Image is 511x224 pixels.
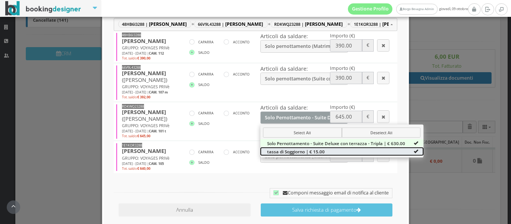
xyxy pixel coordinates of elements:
b: [PERSON_NAME] [305,21,343,27]
label: ACCONTO [224,109,249,118]
small: 1E1KOR3288 | [354,22,381,27]
label: CAPARRA [189,70,214,79]
button: Solo Pernottamento - Suite Deluxe con terrazza - Tripla | € 630.00, tassa di [GEOGRAPHIC_DATA] | ... [260,111,348,124]
img: BookingDesigner.com [5,1,81,16]
label: CAPARRA [189,148,214,157]
label: SALDO [189,48,209,57]
button: Solo pernottamento (Suite con terrazza) | € 390.00 [260,73,348,85]
span: € [362,39,374,52]
div: [DATE] - [DATE] | [122,129,181,134]
label: SALDO [189,158,209,167]
small: RDKWQ23288 | [274,22,304,27]
div: Tot. saldo: [122,134,181,139]
div: [DATE] - [DATE] | [122,162,181,166]
button: Annulla [119,203,250,217]
span: Solo Pernottamento - Suite Deluxe con terrazza - Tripla | € 630.00 [267,140,405,146]
button: Solo pernottamento (Matrimoniale superior con terrazza) | € 390.00 [260,40,348,52]
div: [DATE] - [DATE] | [122,51,181,56]
label: ACCONTO [224,70,249,79]
a: Borgo Bevagna Admin [396,4,437,15]
b: [PERSON_NAME] [225,21,263,27]
label: SALDO [189,119,209,128]
b: [PERSON_NAME] [382,21,420,27]
small: 66V9L43288 | [198,22,224,27]
h4: Articoli da saldare: [260,65,320,72]
button: Select All [263,128,342,138]
div: [DATE] - [DATE] | [122,90,181,95]
div: Tot. saldo: [122,56,181,61]
h5: Importo (€) [330,104,389,110]
h4: ([PERSON_NAME]) [122,109,181,128]
label: SALDO [189,80,209,89]
button: Deselect All [342,128,421,138]
div: Tot. saldo: [122,166,181,171]
span: Solo Pernottamento - Suite Deluxe con terrazza - Tripla | € 630.00, tassa di [GEOGRAPHIC_DATA] | ... [265,115,339,120]
span: giovedì, 09 ottobre [348,3,468,15]
h5: Importo (€) [330,33,389,39]
div: Tot. saldo: [122,95,181,100]
span: + + + [118,21,389,27]
button: Salva richiesta di pagamento [261,203,392,217]
button: [PERSON_NAME] +66V9L43288 | [PERSON_NAME] +RDKWQ23288 | [PERSON_NAME] +1E1KOR3288 | [PERSON_NAME] [114,18,397,31]
span: € [362,110,374,123]
h4: Articoli da saldare: [260,104,320,111]
label: ACCONTO [224,148,249,157]
h4: Articoli da saldare: [260,33,320,39]
a: Gestione Profilo [348,3,393,15]
h4: ([PERSON_NAME]) [122,70,181,89]
h5: Importo (€) [330,65,389,71]
span: tassa di Soggiorno | € 15.00 [267,148,325,154]
label: CAPARRA [189,38,214,47]
span: Solo pernottamento (Suite con terrazza) | € 390.00 [265,76,339,82]
label: CAPARRA [189,109,214,118]
b: [PERSON_NAME] [149,21,187,27]
label: ACCONTO [224,38,249,47]
span: Solo pernottamento (Matrimoniale superior con terrazza) | € 390.00 [265,43,339,49]
span: € [362,72,374,84]
label: Componi messaggio email di notifica al cliente [273,188,388,197]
